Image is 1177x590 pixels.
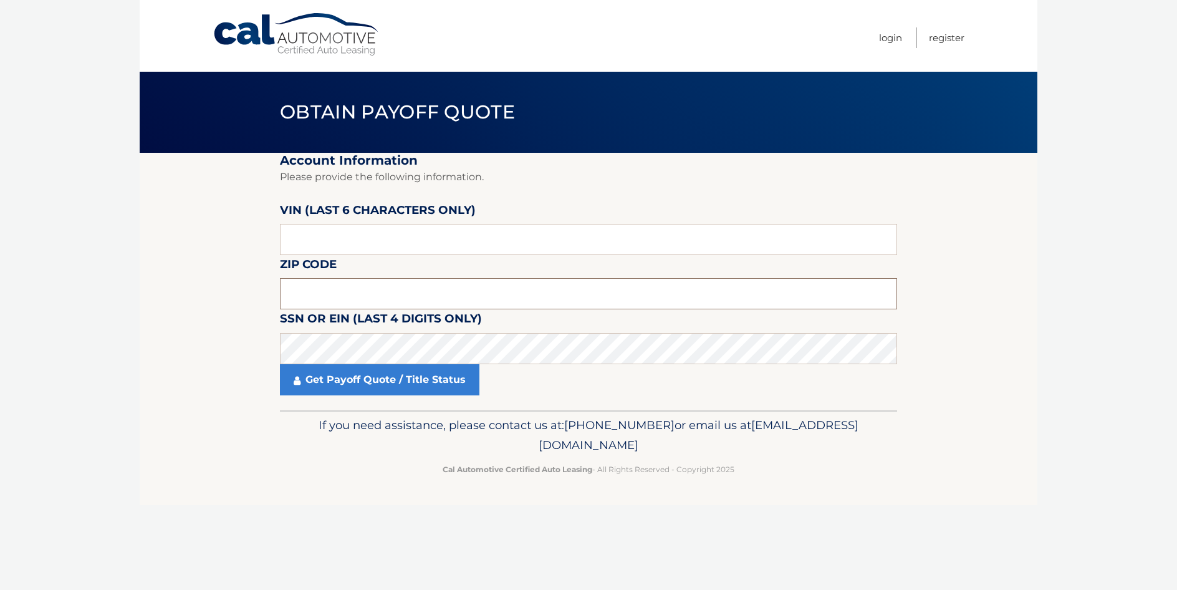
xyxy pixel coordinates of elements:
[288,463,889,476] p: - All Rights Reserved - Copyright 2025
[280,255,337,278] label: Zip Code
[288,415,889,455] p: If you need assistance, please contact us at: or email us at
[929,27,964,48] a: Register
[280,364,479,395] a: Get Payoff Quote / Title Status
[280,153,897,168] h2: Account Information
[443,465,592,474] strong: Cal Automotive Certified Auto Leasing
[280,201,476,224] label: VIN (last 6 characters only)
[280,309,482,332] label: SSN or EIN (last 4 digits only)
[564,418,675,432] span: [PHONE_NUMBER]
[213,12,381,57] a: Cal Automotive
[280,168,897,186] p: Please provide the following information.
[879,27,902,48] a: Login
[280,100,515,123] span: Obtain Payoff Quote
